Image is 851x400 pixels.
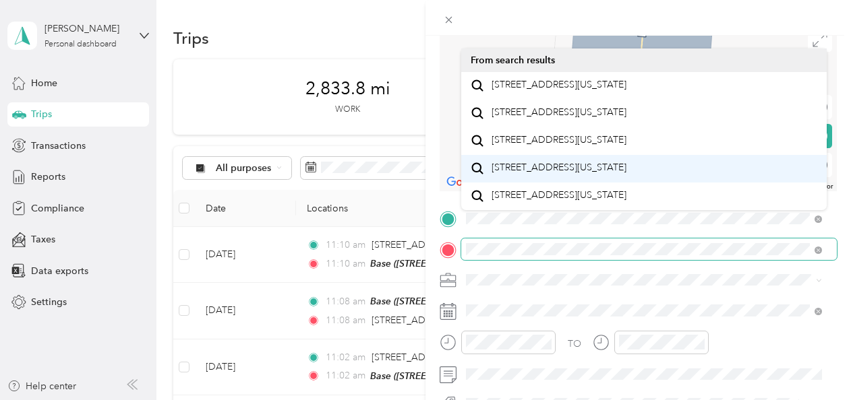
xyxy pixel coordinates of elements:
[492,189,626,201] span: [STREET_ADDRESS][US_STATE]
[471,55,555,66] span: From search results
[775,325,851,400] iframe: Everlance-gr Chat Button Frame
[443,174,488,191] img: Google
[568,337,581,351] div: TO
[492,162,626,174] span: [STREET_ADDRESS][US_STATE]
[492,134,626,146] span: [STREET_ADDRESS][US_STATE]
[443,174,488,191] a: Open this area in Google Maps (opens a new window)
[492,106,626,119] span: [STREET_ADDRESS][US_STATE]
[492,79,626,91] span: [STREET_ADDRESS][US_STATE]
